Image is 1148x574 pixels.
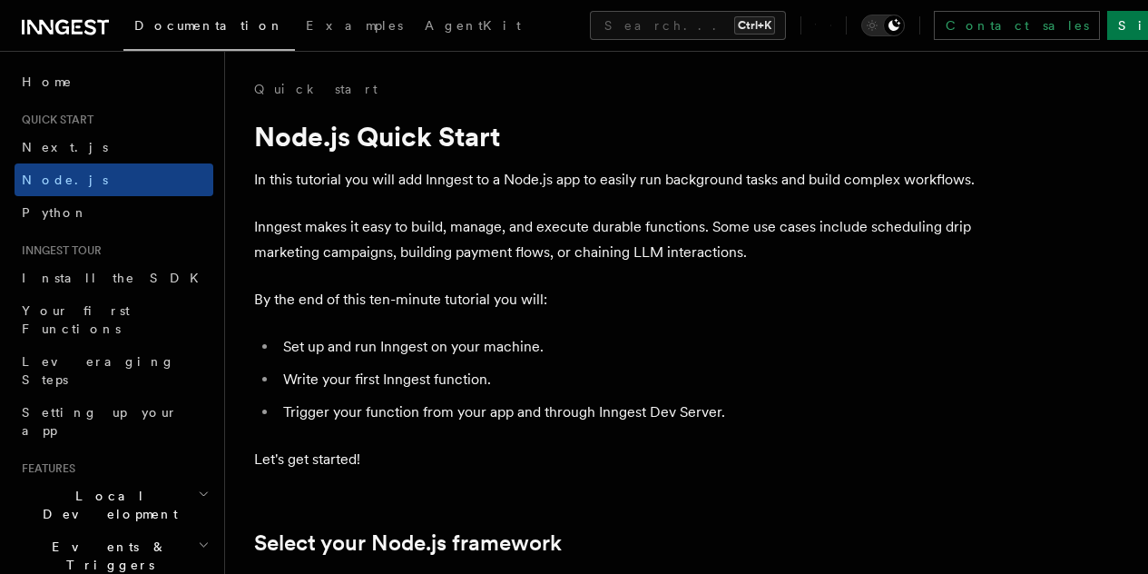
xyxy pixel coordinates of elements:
[15,396,213,447] a: Setting up your app
[15,345,213,396] a: Leveraging Steps
[15,113,93,127] span: Quick start
[425,18,521,33] span: AgentKit
[123,5,295,51] a: Documentation
[278,400,980,425] li: Trigger your function from your app and through Inngest Dev Server.
[295,5,414,49] a: Examples
[22,140,108,154] span: Next.js
[414,5,532,49] a: AgentKit
[22,73,73,91] span: Home
[15,65,213,98] a: Home
[22,354,175,387] span: Leveraging Steps
[254,530,562,556] a: Select your Node.js framework
[590,11,786,40] button: Search...Ctrl+K
[278,334,980,360] li: Set up and run Inngest on your machine.
[15,480,213,530] button: Local Development
[254,167,980,193] p: In this tutorial you will add Inngest to a Node.js app to easily run background tasks and build c...
[22,173,108,187] span: Node.js
[306,18,403,33] span: Examples
[22,271,210,285] span: Install the SDK
[15,538,198,574] span: Events & Triggers
[15,294,213,345] a: Your first Functions
[15,243,102,258] span: Inngest tour
[22,303,130,336] span: Your first Functions
[15,163,213,196] a: Node.js
[934,11,1100,40] a: Contact sales
[254,214,980,265] p: Inngest makes it easy to build, manage, and execute durable functions. Some use cases include sch...
[861,15,905,36] button: Toggle dark mode
[22,405,178,438] span: Setting up your app
[15,262,213,294] a: Install the SDK
[254,287,980,312] p: By the end of this ten-minute tutorial you will:
[15,461,75,476] span: Features
[15,196,213,229] a: Python
[15,131,213,163] a: Next.js
[15,487,198,523] span: Local Development
[254,120,980,153] h1: Node.js Quick Start
[134,18,284,33] span: Documentation
[278,367,980,392] li: Write your first Inngest function.
[254,80,378,98] a: Quick start
[254,447,980,472] p: Let's get started!
[734,16,775,35] kbd: Ctrl+K
[22,205,88,220] span: Python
